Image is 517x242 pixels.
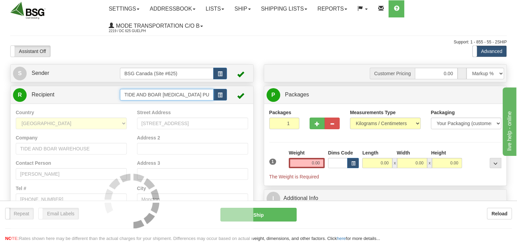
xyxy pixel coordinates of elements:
a: Shipping lists [256,0,312,17]
span: 2219 / DC 625 Guelph [109,28,160,35]
button: Reload [487,208,512,219]
iframe: chat widget [501,86,516,156]
label: Length [362,149,378,156]
span: Packages [285,92,309,97]
span: x [392,158,397,168]
label: Height [431,149,446,156]
a: here [337,236,346,241]
a: P Packages [267,88,504,102]
a: IAdditional Info [267,191,504,205]
span: NOTE: [5,236,19,241]
img: loader.gif [105,174,159,228]
span: Sender [31,70,49,76]
span: Recipient [31,92,54,97]
label: Packages [269,109,291,116]
label: Advanced [473,46,506,57]
div: Support: 1 - 855 - 55 - 2SHIP [10,39,507,45]
input: Recipient Id [120,89,214,100]
span: The Weight is Required [269,174,319,179]
div: ... [490,158,501,168]
label: Dims Code [328,149,353,156]
label: Assistant Off [11,46,50,57]
label: Packaging [431,109,455,116]
label: Width [397,149,410,156]
a: Reports [312,0,352,17]
b: Reload [491,211,507,216]
label: Measurements Type [350,109,396,116]
a: Mode Transportation c/o B 2219 / DC 625 Guelph [104,17,208,35]
span: x [427,158,432,168]
span: I [267,192,280,205]
a: Addressbook [145,0,201,17]
span: Customer Pricing [370,68,415,79]
a: Lists [201,0,229,17]
span: Mode Transportation c/o B [114,23,200,29]
div: live help - online [5,4,63,12]
a: Ship [229,0,256,17]
img: logo2219.jpg [10,2,45,19]
a: Settings [104,0,145,17]
label: Weight [289,149,304,156]
span: R [13,88,27,102]
a: S Sender [13,66,120,80]
input: Sender Id [120,68,214,79]
a: R Recipient [13,88,108,102]
span: S [13,67,27,80]
span: 1 [269,159,276,165]
button: Ship [220,208,296,221]
span: P [267,88,280,102]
